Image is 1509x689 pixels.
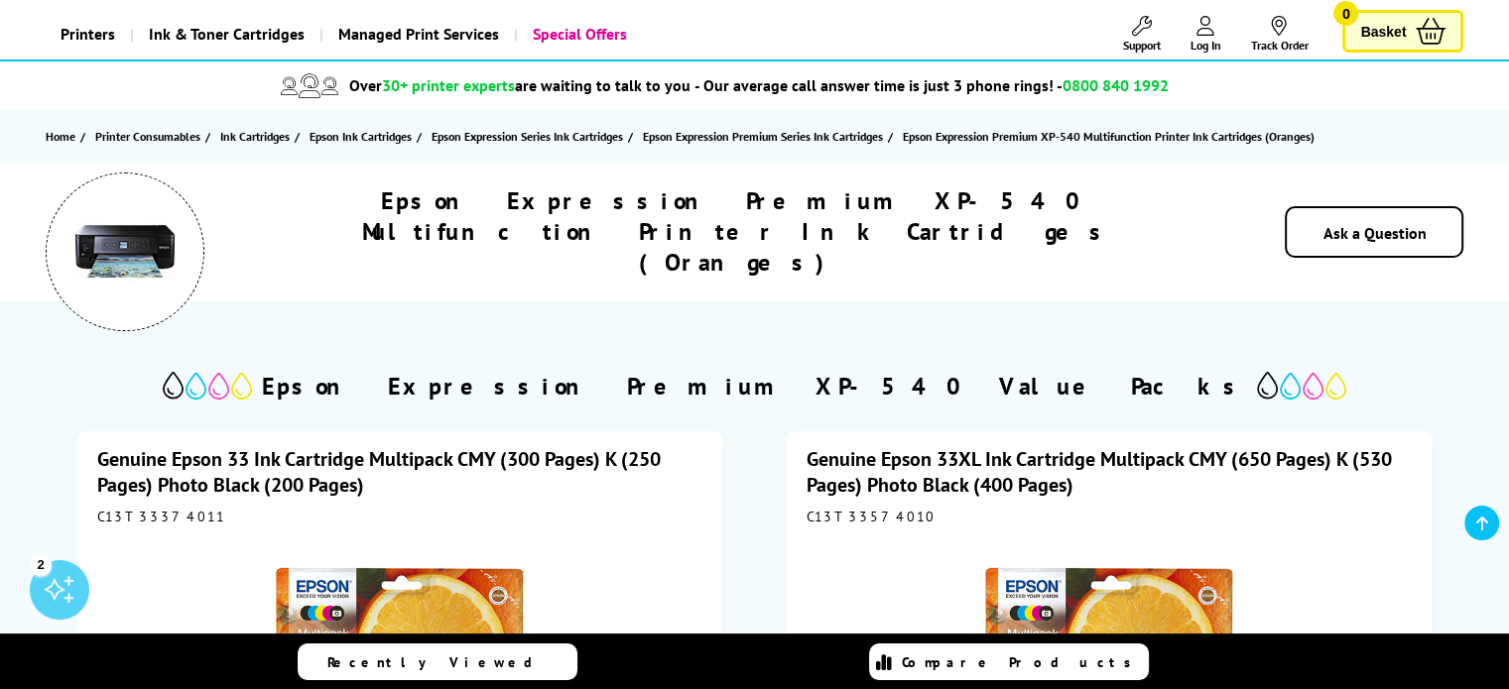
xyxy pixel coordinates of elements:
[643,126,883,147] span: Epson Expression Premium Series Ink Cartridges
[807,508,1413,525] div: C13T33574010
[310,126,412,147] span: Epson Ink Cartridges
[1122,16,1160,53] a: Support
[130,9,319,59] a: Ink & Toner Cartridges
[1360,18,1406,45] span: Basket
[1322,223,1426,243] a: Ask a Question
[432,126,628,147] a: Epson Expression Series Ink Cartridges
[902,653,1142,671] span: Compare Products
[349,75,691,95] span: Over are waiting to talk to you
[1190,16,1220,53] a: Log In
[46,126,80,147] a: Home
[97,508,703,525] div: C13T33374011
[903,129,1315,144] span: Epson Expression Premium XP-540 Multifunction Printer Ink Cartridges (Oranges)
[382,75,515,95] span: 30+ printer experts
[262,371,1247,402] h2: Epson Expression Premium XP-540 Value Packs
[149,9,305,59] span: Ink & Toner Cartridges
[298,643,577,680] a: Recently Viewed
[310,126,417,147] a: Epson Ink Cartridges
[220,126,295,147] a: Ink Cartridges
[75,202,175,301] img: Epson Expression Premium XP-540 Multifunction Printer Ink Cartridges
[1250,16,1308,53] a: Track Order
[30,553,52,575] div: 2
[97,446,661,498] a: Genuine Epson 33 Ink Cartridge Multipack CMY (300 Pages) K (250 Pages) Photo Black (200 Pages)
[46,9,130,59] a: Printers
[643,126,888,147] a: Epson Expression Premium Series Ink Cartridges
[95,126,200,147] span: Printer Consumables
[1190,38,1220,53] span: Log In
[1333,1,1358,26] span: 0
[694,75,1169,95] span: - Our average call answer time is just 3 phone rings! -
[261,185,1213,278] h1: Epson Expression Premium XP-540 Multifunction Printer Ink Cartridges (Oranges)
[514,9,642,59] a: Special Offers
[1063,75,1169,95] span: 0800 840 1992
[319,9,514,59] a: Managed Print Services
[1122,38,1160,53] span: Support
[327,653,553,671] span: Recently Viewed
[1342,10,1463,53] a: Basket 0
[807,446,1392,498] a: Genuine Epson 33XL Ink Cartridge Multipack CMY (650 Pages) K (530 Pages) Photo Black (400 Pages)
[220,126,290,147] span: Ink Cartridges
[95,126,205,147] a: Printer Consumables
[432,126,623,147] span: Epson Expression Series Ink Cartridges
[869,643,1149,680] a: Compare Products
